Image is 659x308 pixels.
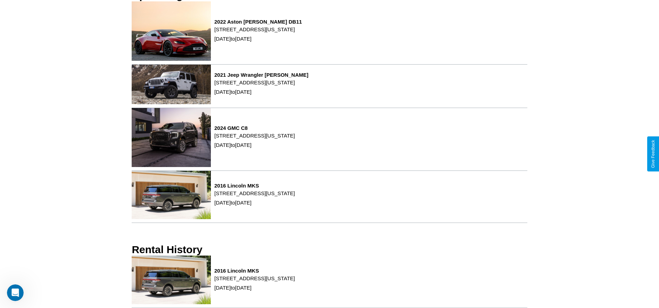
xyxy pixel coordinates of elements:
[214,198,295,207] p: [DATE] to [DATE]
[214,87,308,97] p: [DATE] to [DATE]
[214,274,295,283] p: [STREET_ADDRESS][US_STATE]
[132,244,202,256] h3: Rental History
[214,25,302,34] p: [STREET_ADDRESS][US_STATE]
[214,283,295,292] p: [DATE] to [DATE]
[214,72,308,78] h3: 2021 Jeep Wrangler [PERSON_NAME]
[214,140,295,150] p: [DATE] to [DATE]
[214,131,295,140] p: [STREET_ADDRESS][US_STATE]
[214,125,295,131] h3: 2024 GMC C8
[214,19,302,25] h3: 2022 Aston [PERSON_NAME] DB11
[132,171,211,219] img: rental
[651,140,656,168] div: Give Feedback
[214,183,295,189] h3: 2016 Lincoln MKS
[132,256,211,304] img: rental
[214,78,308,87] p: [STREET_ADDRESS][US_STATE]
[132,1,211,61] img: rental
[7,284,24,301] iframe: Intercom live chat
[214,268,295,274] h3: 2016 Lincoln MKS
[214,34,302,43] p: [DATE] to [DATE]
[132,108,211,167] img: rental
[132,65,211,104] img: rental
[214,189,295,198] p: [STREET_ADDRESS][US_STATE]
